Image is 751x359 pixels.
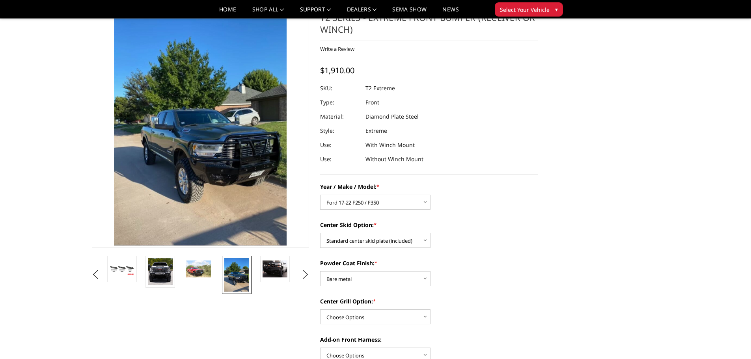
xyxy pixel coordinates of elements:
[347,7,377,18] a: Dealers
[320,138,360,152] dt: Use:
[263,260,287,277] img: T2 Series - Extreme Front Bumper (receiver or winch)
[252,7,284,18] a: shop all
[320,65,354,76] span: $1,910.00
[320,297,538,305] label: Center Grill Option:
[320,124,360,138] dt: Style:
[500,6,550,14] span: Select Your Vehicle
[320,45,354,52] a: Write a Review
[365,81,395,95] dd: T2 Extreme
[495,2,563,17] button: Select Your Vehicle
[712,321,751,359] iframe: Chat Widget
[219,7,236,18] a: Home
[186,260,211,277] img: T2 Series - Extreme Front Bumper (receiver or winch)
[320,81,360,95] dt: SKU:
[300,7,331,18] a: Support
[365,124,387,138] dd: Extreme
[92,11,309,248] a: T2 Series - Extreme Front Bumper (receiver or winch)
[320,95,360,110] dt: Type:
[320,182,538,191] label: Year / Make / Model:
[299,269,311,281] button: Next
[392,7,427,18] a: SEMA Show
[320,221,538,229] label: Center Skid Option:
[148,258,173,285] img: T2 Series - Extreme Front Bumper (receiver or winch)
[320,152,360,166] dt: Use:
[365,152,423,166] dd: Without Winch Mount
[320,11,538,41] h1: T2 Series - Extreme Front Bumper (receiver or winch)
[320,335,538,344] label: Add-on Front Harness:
[365,138,415,152] dd: With Winch Mount
[320,259,538,267] label: Powder Coat Finish:
[224,258,249,292] img: T2 Series - Extreme Front Bumper (receiver or winch)
[365,110,419,124] dd: Diamond Plate Steel
[555,5,558,13] span: ▾
[110,262,134,276] img: T2 Series - Extreme Front Bumper (receiver or winch)
[365,95,379,110] dd: Front
[320,110,360,124] dt: Material:
[90,269,102,281] button: Previous
[442,7,458,18] a: News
